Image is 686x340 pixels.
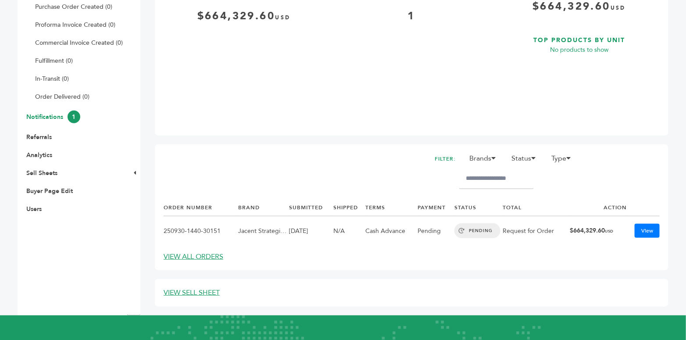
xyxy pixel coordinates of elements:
[507,153,545,168] li: Status
[238,216,289,246] td: Jacent Strategic Manufacturing, LLC
[454,223,500,238] span: PENDING
[459,168,534,189] input: Filter by keywords
[418,200,455,216] th: PAYMENT
[435,153,456,165] h2: FILTER:
[35,3,112,11] a: Purchase Order Created (0)
[275,14,290,21] span: USD
[611,4,626,11] span: USD
[333,200,365,216] th: SHIPPED
[289,216,333,246] td: [DATE]
[365,216,418,246] td: Cash Advance
[499,28,660,45] h3: TOP PRODUCTS BY UNIT
[164,227,221,235] a: 250930-1440-30151
[499,45,660,55] p: No products to show
[499,28,660,120] a: TOP PRODUCTS BY UNIT No products to show
[164,200,238,216] th: ORDER NUMBER
[331,9,492,24] div: 1
[164,252,223,261] a: VIEW ALL ORDERS
[418,216,455,246] td: Pending
[35,39,123,47] a: Commercial Invoice Created (0)
[35,75,69,83] a: In-Transit (0)
[164,288,220,297] a: VIEW SELL SHEET
[26,151,52,159] a: Analytics
[68,111,80,123] span: 1
[26,133,52,141] a: Referrals
[164,9,324,24] div: $664,329.60
[26,113,80,121] a: Notifications1
[503,216,570,246] td: Request for Order
[465,153,505,168] li: Brands
[35,57,73,65] a: Fulfillment (0)
[635,224,660,238] a: View
[605,229,614,234] span: USD
[289,200,333,216] th: SUBMITTED
[238,200,289,216] th: BRAND
[570,216,627,246] td: $664,329.60
[333,216,365,246] td: N/A
[454,200,503,216] th: STATUS
[26,169,57,177] a: Sell Sheets
[26,187,73,195] a: Buyer Page Edit
[570,200,627,216] th: ACTION
[26,205,42,213] a: Users
[365,200,418,216] th: TERMS
[35,21,115,29] a: Proforma Invoice Created (0)
[503,200,570,216] th: TOTAL
[547,153,580,168] li: Type
[35,93,89,101] a: Order Delivered (0)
